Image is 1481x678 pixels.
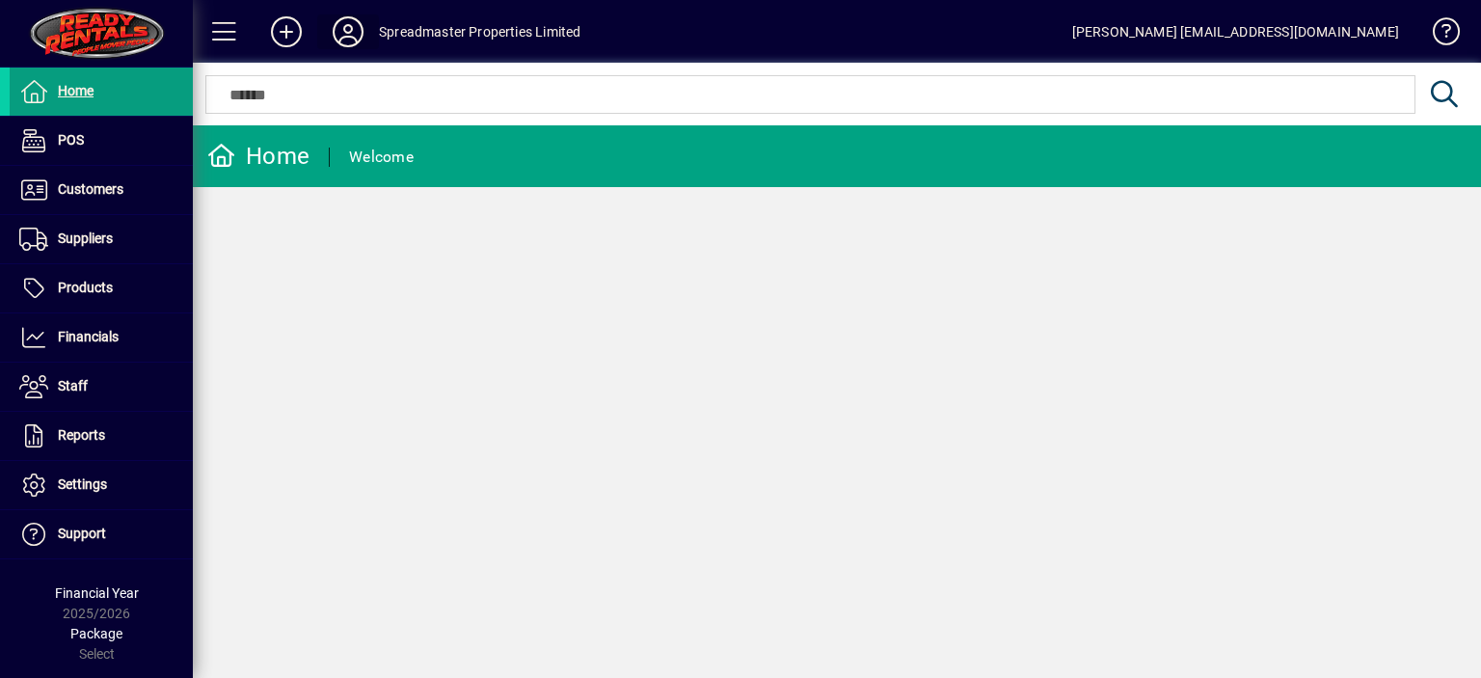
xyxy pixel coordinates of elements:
[70,626,122,641] span: Package
[10,264,193,312] a: Products
[58,378,88,393] span: Staff
[1072,16,1399,47] div: [PERSON_NAME] [EMAIL_ADDRESS][DOMAIN_NAME]
[58,476,107,492] span: Settings
[58,427,105,443] span: Reports
[349,142,414,173] div: Welcome
[10,313,193,362] a: Financials
[10,412,193,460] a: Reports
[10,166,193,214] a: Customers
[256,14,317,49] button: Add
[207,141,310,172] div: Home
[58,132,84,148] span: POS
[58,280,113,295] span: Products
[1418,4,1457,67] a: Knowledge Base
[379,16,580,47] div: Spreadmaster Properties Limited
[317,14,379,49] button: Profile
[58,329,119,344] span: Financials
[10,215,193,263] a: Suppliers
[10,510,193,558] a: Support
[10,363,193,411] a: Staff
[58,83,94,98] span: Home
[55,585,139,601] span: Financial Year
[58,526,106,541] span: Support
[58,181,123,197] span: Customers
[10,461,193,509] a: Settings
[10,117,193,165] a: POS
[58,231,113,246] span: Suppliers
